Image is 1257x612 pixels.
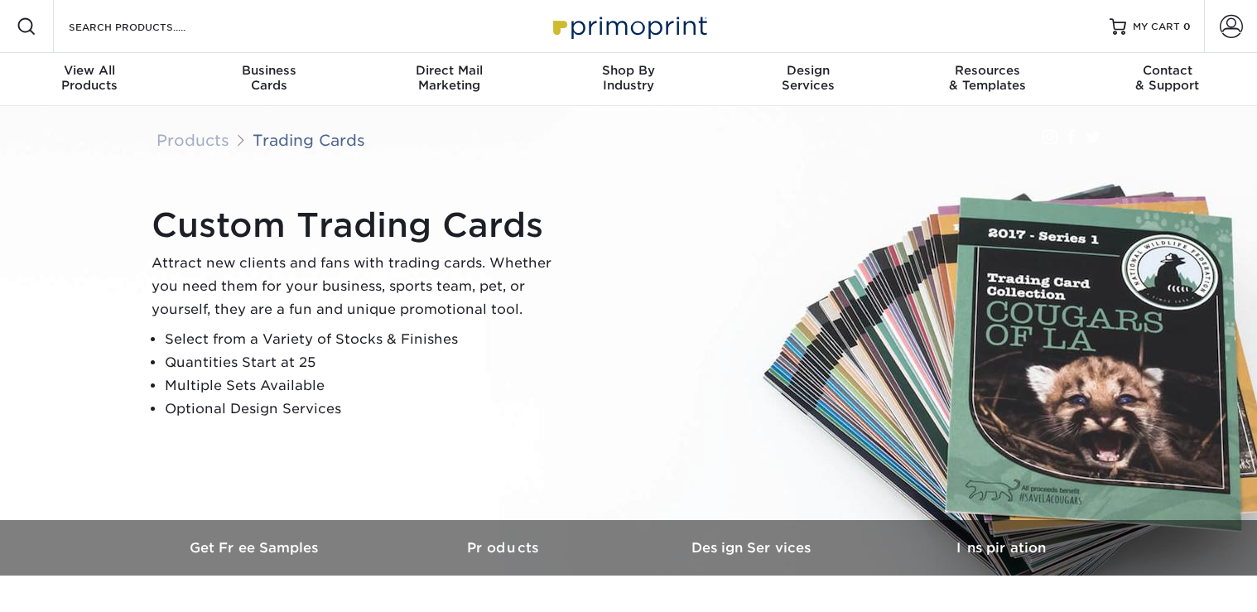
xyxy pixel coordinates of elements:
[165,374,566,398] li: Multiple Sets Available
[253,131,365,149] a: Trading Cards
[165,398,566,421] li: Optional Design Services
[1077,63,1257,93] div: & Support
[718,63,898,93] div: Services
[628,540,877,556] h3: Design Services
[1077,53,1257,106] a: Contact& Support
[180,63,359,78] span: Business
[1077,63,1257,78] span: Contact
[157,131,229,149] a: Products
[1133,20,1180,34] span: MY CART
[180,63,359,93] div: Cards
[67,17,229,36] input: SEARCH PRODUCTS.....
[546,8,711,44] img: Primoprint
[898,53,1077,106] a: Resources& Templates
[1183,21,1191,32] span: 0
[380,540,628,556] h3: Products
[539,53,719,106] a: Shop ByIndustry
[359,63,539,78] span: Direct Mail
[132,520,380,576] a: Get Free Samples
[898,63,1077,78] span: Resources
[165,328,566,351] li: Select from a Variety of Stocks & Finishes
[539,63,719,78] span: Shop By
[718,63,898,78] span: Design
[628,520,877,576] a: Design Services
[165,351,566,374] li: Quantities Start at 25
[152,205,566,245] h1: Custom Trading Cards
[539,63,719,93] div: Industry
[359,53,539,106] a: Direct MailMarketing
[152,252,566,321] p: Attract new clients and fans with trading cards. Whether you need them for your business, sports ...
[359,63,539,93] div: Marketing
[180,53,359,106] a: BusinessCards
[380,520,628,576] a: Products
[877,520,1125,576] a: Inspiration
[718,53,898,106] a: DesignServices
[132,540,380,556] h3: Get Free Samples
[898,63,1077,93] div: & Templates
[877,540,1125,556] h3: Inspiration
